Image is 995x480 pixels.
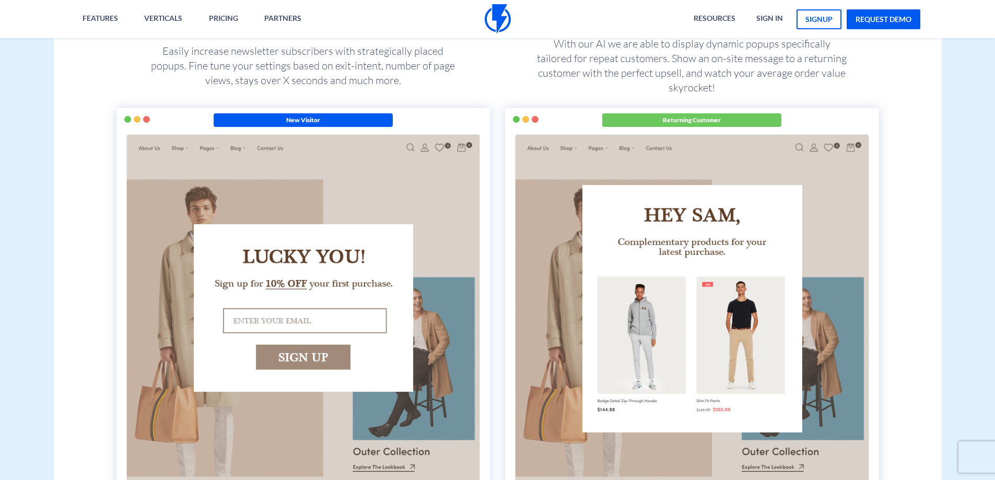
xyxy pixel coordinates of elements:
p: Easily increase newsletter subscribers with strategically placed popups. Fine tune your settings ... [146,44,460,88]
div: Returning Customer [602,113,781,127]
a: signup [797,9,841,29]
a: request demo [847,9,920,29]
p: With our AI we are able to display dynamic popups specifically tailored for repeat customers. Sho... [535,37,849,95]
div: New Visitor [214,113,393,127]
